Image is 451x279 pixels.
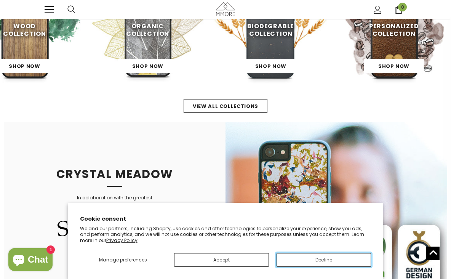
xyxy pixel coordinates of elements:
[80,253,167,267] button: Manage preferences
[184,99,267,113] a: view all collections
[241,59,301,73] a: Shop Now
[118,59,178,73] a: Shop Now
[80,226,371,244] p: We and our partners, including Shopify, use cookies and other technologies to personalize your ex...
[80,215,371,223] h2: Cookie consent
[132,63,163,70] span: Shop Now
[193,103,258,110] span: view all collections
[9,63,40,70] span: Shop Now
[277,253,371,267] button: Decline
[174,253,269,267] button: Accept
[378,63,409,70] span: Shop Now
[247,21,294,38] span: Biodegrable Collection
[369,21,419,38] span: Personalized Collection
[6,248,55,273] inbox-online-store-chat: Shopify online store chat
[216,2,235,16] img: MMORE Cases
[3,21,46,38] span: Wood Collection
[364,59,424,73] a: Shop Now
[126,21,169,38] span: Organic Collection
[58,221,172,236] img: Swarovski Logo
[398,3,407,11] span: 0
[255,63,286,70] span: Shop Now
[56,166,173,182] span: CRYSTAL MEADOW
[99,257,147,263] span: Manage preferences
[106,237,138,244] a: Privacy Policy
[58,194,172,231] span: In colaboration with the greatest crystal makers
[395,6,403,14] a: 0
